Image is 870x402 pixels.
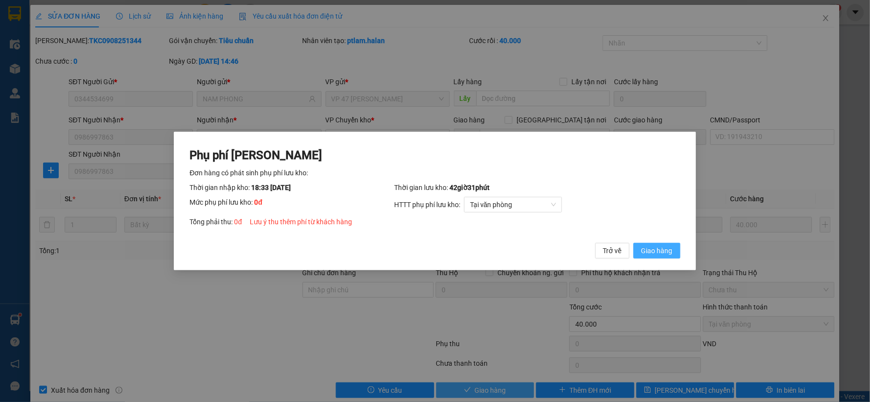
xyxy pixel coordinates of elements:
[251,184,291,191] span: 18:33 [DATE]
[595,243,630,259] button: Trở về
[470,197,556,212] span: Tại văn phòng
[250,218,352,226] span: Lưu ý thu thêm phí từ khách hàng
[189,167,680,178] div: Đơn hàng có phát sinh phụ phí lưu kho:
[634,243,681,259] button: Giao hàng
[12,12,86,61] img: logo.jpg
[189,148,322,162] span: Phụ phí [PERSON_NAME]
[641,245,673,256] span: Giao hàng
[189,216,680,227] div: Tổng phải thu:
[254,198,262,206] span: 0 đ
[12,67,132,83] b: GỬI : VP Gang Thép
[394,182,681,193] div: Thời gian lưu kho:
[449,184,490,191] span: 42 giờ 31 phút
[189,182,394,193] div: Thời gian nhập kho:
[234,218,242,226] span: 0 đ
[603,245,622,256] span: Trở về
[394,197,681,213] div: HTTT phụ phí lưu kho:
[92,24,409,36] li: 271 - [PERSON_NAME] - [GEOGRAPHIC_DATA] - [GEOGRAPHIC_DATA]
[189,197,394,213] div: Mức phụ phí lưu kho:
